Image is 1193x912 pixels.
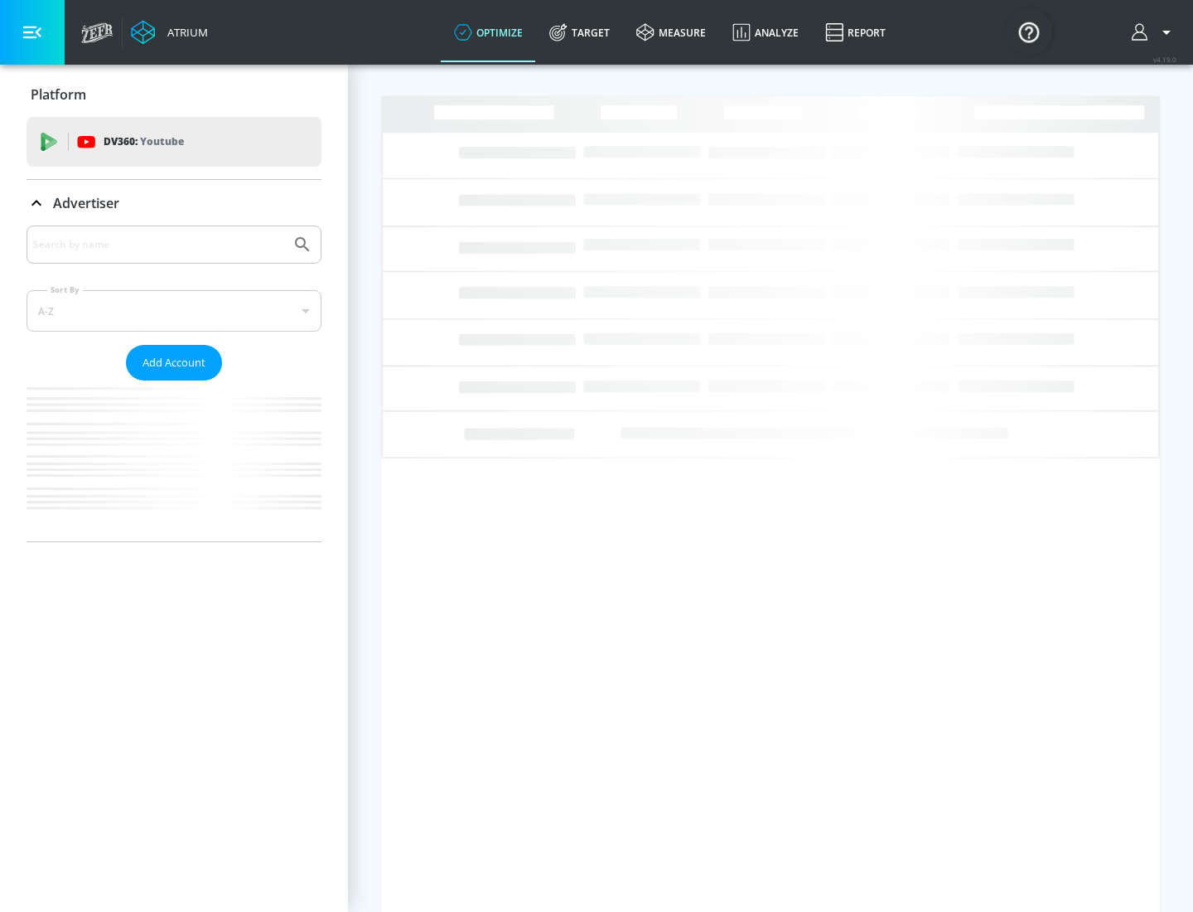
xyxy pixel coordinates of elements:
p: DV360: [104,133,184,151]
a: Atrium [131,20,208,45]
p: Youtube [140,133,184,150]
p: Platform [31,85,86,104]
label: Sort By [47,284,83,295]
div: A-Z [27,290,321,332]
a: measure [623,2,719,62]
nav: list of Advertiser [27,381,321,541]
div: Advertiser [27,226,321,541]
a: Analyze [719,2,812,62]
div: Atrium [161,25,208,40]
input: Search by name [33,234,284,255]
p: Advertiser [53,194,119,212]
span: v 4.19.0 [1153,55,1176,64]
a: Target [536,2,623,62]
button: Add Account [126,345,222,381]
button: Open Resource Center [1006,8,1052,55]
a: optimize [441,2,536,62]
div: DV360: Youtube [27,117,321,167]
div: Advertiser [27,180,321,226]
a: Report [812,2,899,62]
span: Add Account [142,353,205,372]
div: Platform [27,71,321,118]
